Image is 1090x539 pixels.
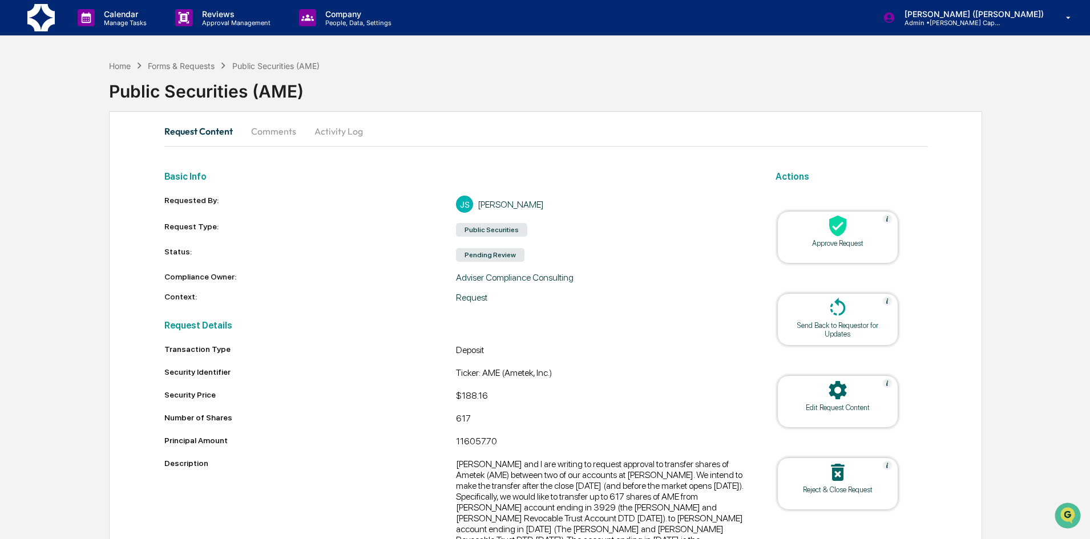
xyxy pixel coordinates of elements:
div: JS [456,196,473,213]
img: Help [883,461,892,470]
h2: Request Details [164,320,748,331]
div: Edit Request Content [786,403,889,412]
div: Principal Amount [164,436,457,445]
button: Comments [242,117,305,145]
img: Help [883,214,892,224]
span: Attestations [94,144,142,155]
div: 116057.70 [456,436,748,449]
div: Compliance Owner: [164,272,457,283]
div: Requested By: [164,196,457,213]
div: Security Identifier [164,367,457,376]
div: 🗄️ [83,145,92,154]
p: Company [316,9,397,19]
div: Status: [164,247,457,263]
a: 🔎Data Lookup [7,161,76,181]
div: Start new chat [39,87,187,99]
div: Number of Shares [164,413,457,422]
div: Home [109,61,131,71]
h2: Basic Info [164,171,748,182]
img: 1746055101610-c473b297-6a78-478c-a979-82029cc54cd1 [11,87,32,108]
h2: Actions [776,171,927,182]
p: Approval Management [193,19,276,27]
span: Data Lookup [23,165,72,177]
button: Start new chat [194,91,208,104]
a: 🗄️Attestations [78,139,146,160]
div: We're available if you need us! [39,99,144,108]
div: 🖐️ [11,145,21,154]
p: Admin • [PERSON_NAME] Capital [895,19,1002,27]
div: Public Securities (AME) [109,72,1090,102]
span: Pylon [114,193,138,202]
p: People, Data, Settings [316,19,397,27]
img: Help [883,379,892,388]
div: Approve Request [786,239,889,248]
div: Request Type: [164,222,457,238]
img: Help [883,297,892,306]
div: Deposit [456,345,748,358]
div: [PERSON_NAME] [478,199,544,210]
div: 617 [456,413,748,427]
a: Powered byPylon [80,193,138,202]
img: logo [27,4,55,31]
p: How can we help? [11,24,208,42]
p: [PERSON_NAME] ([PERSON_NAME]) [895,9,1049,19]
div: Context: [164,292,457,303]
p: Manage Tasks [95,19,152,27]
p: Reviews [193,9,276,19]
div: Security Price [164,390,457,399]
div: Transaction Type [164,345,457,354]
p: Calendar [95,9,152,19]
div: $188.16 [456,390,748,404]
div: secondary tabs example [164,117,927,145]
div: 🔎 [11,167,21,176]
div: Send Back to Requestor for Updates [786,321,889,338]
div: Public Securities [456,223,527,237]
div: Adviser Compliance Consulting [456,272,748,283]
div: Forms & Requests [148,61,215,71]
div: Reject & Close Request [786,485,889,494]
div: Public Securities (AME) [232,61,320,71]
iframe: Open customer support [1053,501,1084,532]
span: Preclearance [23,144,74,155]
button: Request Content [164,117,242,145]
a: 🖐️Preclearance [7,139,78,160]
button: Activity Log [305,117,372,145]
div: Ticker: AME (Ametek, Inc.) [456,367,748,381]
div: Pending Review [456,248,524,262]
div: Request [456,292,748,303]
